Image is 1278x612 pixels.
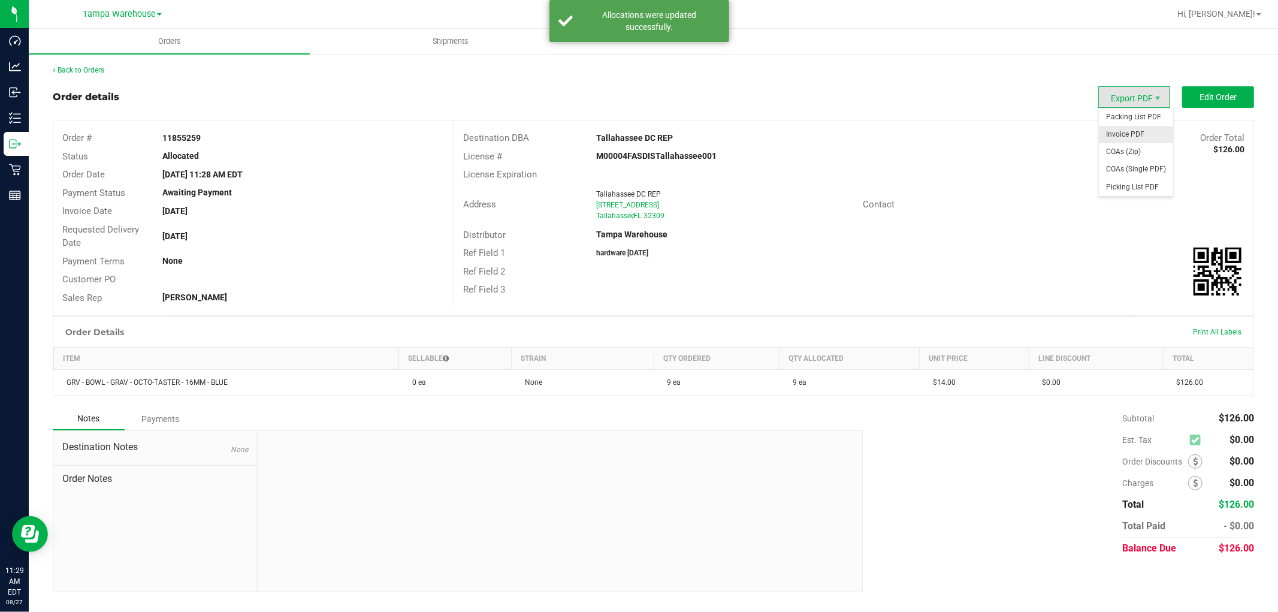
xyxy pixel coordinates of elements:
span: None [231,445,248,454]
inline-svg: Reports [9,189,21,201]
th: Line Discount [1029,348,1163,370]
span: Customer PO [62,274,116,285]
img: Scan me! [1194,248,1241,296]
inline-svg: Analytics [9,61,21,73]
th: Total [1164,348,1253,370]
span: Status [62,151,88,162]
div: Order details [53,90,119,104]
strong: hardware [DATE] [596,249,648,257]
span: Ref Field 2 [463,266,505,277]
span: Balance Due [1122,542,1176,554]
span: Total [1122,499,1144,510]
div: Notes [53,408,125,430]
span: License # [463,151,502,162]
span: 9 ea [787,378,806,387]
span: $126.00 [1219,412,1254,424]
span: $0.00 [1036,378,1061,387]
p: 11:29 AM EDT [5,565,23,598]
span: Est. Tax [1122,435,1185,445]
span: Destination DBA [463,132,529,143]
span: - $0.00 [1223,520,1254,532]
inline-svg: Inbound [9,86,21,98]
li: COAs (Single PDF) [1099,161,1173,178]
span: Subtotal [1122,414,1154,423]
p: 08/27 [5,598,23,607]
button: Edit Order [1182,86,1254,108]
a: Back to Orders [53,66,104,74]
th: Strain [512,348,654,370]
span: GRV - BOWL - GRAV - OCTO-TASTER - 16MM - BLUE [61,378,228,387]
span: Contact [863,199,895,210]
span: Payment Status [62,188,125,198]
span: Requested Delivery Date [62,224,139,249]
span: Charges [1122,478,1188,488]
th: Qty Ordered [654,348,780,370]
span: $0.00 [1229,434,1254,445]
strong: M00004FASDISTallahassee001 [596,151,717,161]
li: Invoice PDF [1099,126,1173,143]
strong: Tampa Warehouse [596,230,667,239]
th: Qty Allocated [780,348,920,370]
span: Tallahassee DC REP [596,190,661,198]
span: [STREET_ADDRESS] [596,201,659,209]
th: Item [54,348,399,370]
li: COAs (Zip) [1099,143,1173,161]
strong: [DATE] [162,206,188,216]
span: Payment Terms [62,256,125,267]
span: $126.00 [1171,378,1204,387]
inline-svg: Inventory [9,112,21,124]
span: Tampa Warehouse [83,9,156,19]
strong: $126.00 [1213,144,1244,154]
span: Orders [142,36,197,47]
strong: [PERSON_NAME] [162,293,227,302]
strong: Tallahassee DC REP [596,133,673,143]
span: Order Date [62,169,105,180]
iframe: Resource center [12,516,48,552]
span: Ref Field 3 [463,284,505,295]
span: Ref Field 1 [463,248,505,258]
qrcode: 11855259 [1194,248,1241,296]
inline-svg: Retail [9,164,21,176]
span: Edit Order [1200,92,1237,102]
a: Orders [29,29,310,54]
span: Order Discounts [1122,457,1188,466]
li: Packing List PDF [1099,108,1173,126]
span: Total Paid [1122,520,1165,532]
div: Allocations were updated successfully. [579,9,720,33]
span: License Expiration [463,169,537,180]
span: Sales Rep [62,293,102,303]
li: Export PDF [1098,86,1170,108]
th: Sellable [399,348,512,370]
li: Picking List PDF [1099,179,1173,196]
span: Address [463,199,496,210]
strong: 11855259 [162,133,201,143]
span: Invoice Date [62,206,112,216]
span: 32309 [643,212,664,220]
span: Destination Notes [62,440,248,454]
span: Hi, [PERSON_NAME]! [1177,9,1255,19]
div: Payments [125,408,197,430]
a: Shipments [310,29,591,54]
inline-svg: Outbound [9,138,21,150]
span: Print All Labels [1193,328,1241,336]
span: Order Total [1200,132,1244,143]
h1: Order Details [65,327,124,337]
span: 0 ea [406,378,426,387]
span: $0.00 [1229,477,1254,489]
span: Calculate excise tax [1190,432,1206,448]
span: Shipments [416,36,485,47]
span: Order Notes [62,472,248,486]
span: Order # [62,132,92,143]
inline-svg: Dashboard [9,35,21,47]
span: None [519,378,542,387]
span: $14.00 [927,378,956,387]
span: 9 ea [661,378,681,387]
span: Distributor [463,230,506,240]
span: FL [633,212,641,220]
strong: None [162,256,183,266]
